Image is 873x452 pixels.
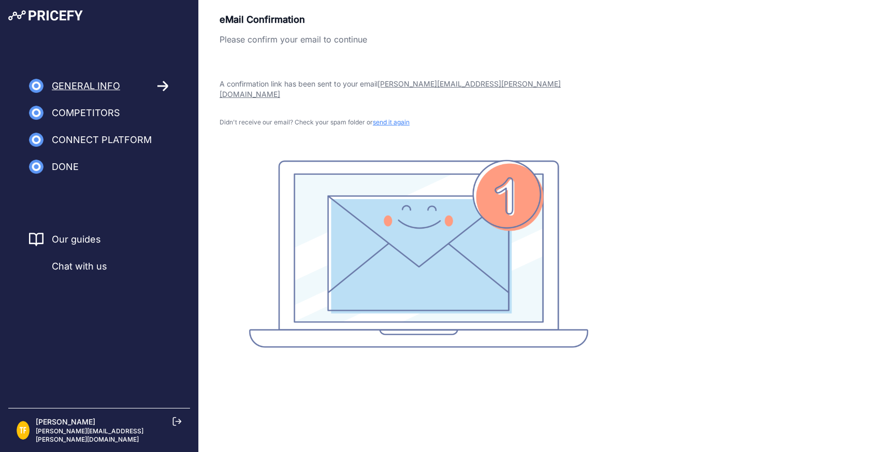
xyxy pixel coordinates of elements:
span: Chat with us [52,259,107,274]
p: Didn't receive our email? Check your spam folder or [220,118,617,126]
img: Pricefy Logo [8,10,83,21]
p: A confirmation link has been sent to your email [220,79,617,100]
span: send it again [373,118,410,126]
p: eMail Confirmation [220,12,617,27]
p: [PERSON_NAME][EMAIL_ADDRESS][PERSON_NAME][DOMAIN_NAME] [36,427,182,444]
span: General Info [52,79,120,93]
p: [PERSON_NAME] [36,417,182,427]
span: Done [52,160,79,174]
span: [PERSON_NAME][EMAIL_ADDRESS][PERSON_NAME][DOMAIN_NAME] [220,79,561,98]
a: Chat with us [29,259,107,274]
p: Please confirm your email to continue [220,33,617,46]
a: Our guides [52,232,101,247]
span: Competitors [52,106,120,120]
span: Connect Platform [52,133,152,147]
